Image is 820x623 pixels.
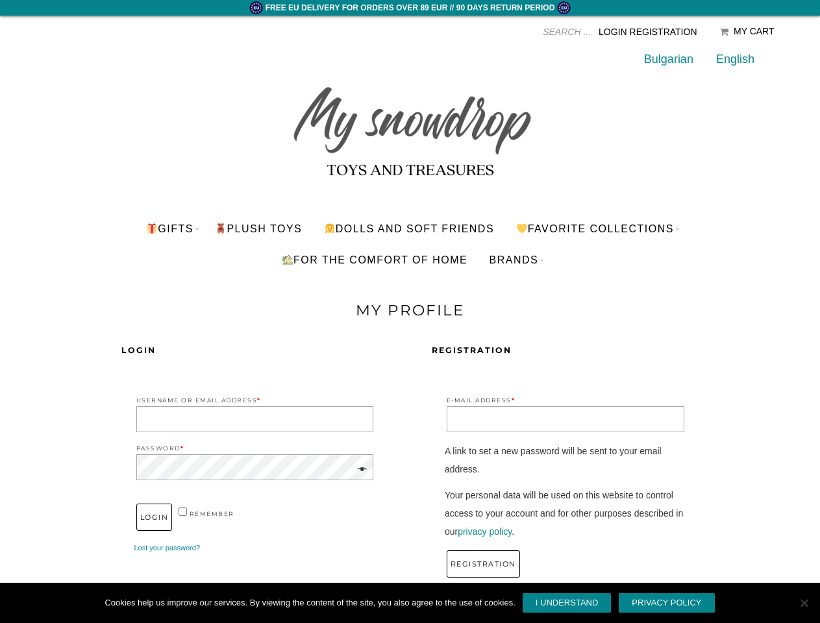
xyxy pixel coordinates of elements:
[447,550,520,578] button: registration
[287,64,534,187] img: My snowdrop
[136,443,374,454] label: Password
[554,1,571,14] img: eu.png
[136,504,173,531] button: Login
[216,223,226,234] img: 🧸
[179,507,187,516] input: remember
[493,22,591,42] input: SEARCH ...
[272,244,478,275] a: For the comfort of home
[716,53,754,66] a: English
[720,27,775,36] a: My Cart
[599,27,697,37] a: Login Registration
[506,213,684,244] a: Favorite Collections
[445,486,686,541] p: Your personal data will be used on this website to control access to your account and for other p...
[134,544,201,552] a: Lost your password?
[314,213,504,244] a: Dolls and soft friends
[205,213,312,244] a: PLUSH TOYS
[447,395,684,406] label: E-mail address
[121,345,389,355] h2: Login
[151,301,670,319] h1: My profile
[105,596,515,609] span: Cookies help us improve our services. By viewing the content of the site, you also agree to the u...
[432,345,699,355] h2: registration
[517,223,527,234] img: 💛
[282,254,293,265] img: 🏡
[618,592,715,613] a: Политика за поверителност
[480,244,549,275] a: BRANDS
[644,53,693,66] a: Bulgarian
[325,223,335,234] img: 👧
[445,442,686,478] p: A link to set a new password will be sent to your email address.
[136,395,374,406] label: Username or Email Address
[190,510,234,517] span: remember
[734,26,775,36] div: My Cart
[136,213,203,244] a: Gifts
[147,223,157,234] img: 🎁
[249,1,266,14] img: eu.png
[522,592,612,613] a: Разбрах
[797,596,810,609] span: No
[458,526,512,537] a: privacy policy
